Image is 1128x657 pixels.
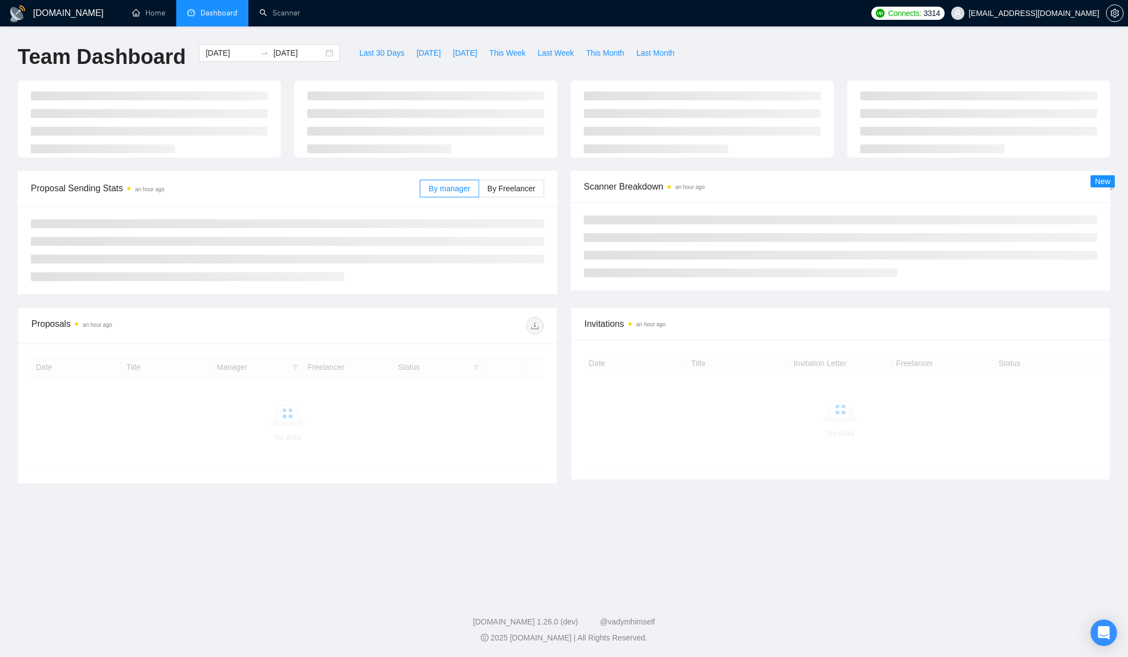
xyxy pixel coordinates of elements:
[473,617,578,626] a: [DOMAIN_NAME] 1.26.0 (dev)
[359,47,404,59] span: Last 30 Days
[205,47,256,59] input: Start date
[1106,4,1124,22] button: setting
[487,184,535,193] span: By Freelancer
[260,49,269,57] span: swap-right
[83,322,112,328] time: an hour ago
[135,186,164,192] time: an hour ago
[132,8,165,18] a: homeHome
[18,44,186,70] h1: Team Dashboard
[532,44,580,62] button: Last Week
[876,9,885,18] img: upwork-logo.png
[580,44,630,62] button: This Month
[31,181,420,195] span: Proposal Sending Stats
[1091,620,1117,646] div: Open Intercom Messenger
[675,184,704,190] time: an hour ago
[636,47,674,59] span: Last Month
[584,317,1097,331] span: Invitations
[273,47,323,59] input: End date
[1095,177,1110,186] span: New
[410,44,447,62] button: [DATE]
[586,47,624,59] span: This Month
[453,47,477,59] span: [DATE]
[187,9,195,17] span: dashboard
[481,634,489,642] span: copyright
[429,184,470,193] span: By manager
[9,632,1119,644] div: 2025 [DOMAIN_NAME] | All Rights Reserved.
[954,9,962,17] span: user
[353,44,410,62] button: Last 30 Days
[259,8,300,18] a: searchScanner
[1107,9,1123,18] span: setting
[31,317,288,335] div: Proposals
[600,617,655,626] a: @vadymhimself
[416,47,441,59] span: [DATE]
[9,5,26,23] img: logo
[1106,9,1124,18] a: setting
[483,44,532,62] button: This Week
[888,7,921,19] span: Connects:
[447,44,483,62] button: [DATE]
[538,47,574,59] span: Last Week
[584,180,1097,193] span: Scanner Breakdown
[924,7,940,19] span: 3314
[489,47,525,59] span: This Week
[260,49,269,57] span: to
[200,8,237,18] span: Dashboard
[636,321,665,327] time: an hour ago
[630,44,680,62] button: Last Month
